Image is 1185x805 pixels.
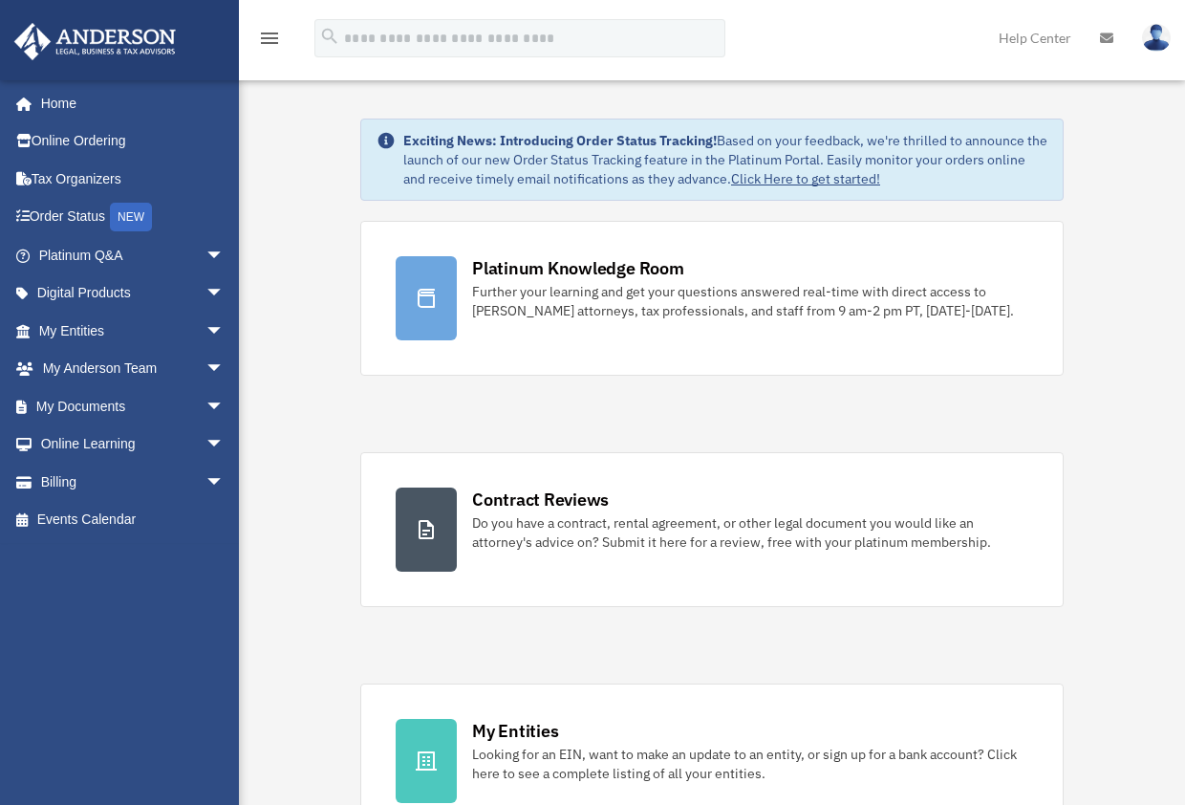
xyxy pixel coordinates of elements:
a: Online Ordering [13,122,253,161]
a: My Entitiesarrow_drop_down [13,312,253,350]
span: arrow_drop_down [205,387,244,426]
div: Contract Reviews [472,488,609,511]
a: Home [13,84,244,122]
a: Digital Productsarrow_drop_down [13,274,253,313]
a: Order StatusNEW [13,198,253,237]
img: Anderson Advisors Platinum Portal [9,23,182,60]
a: My Anderson Teamarrow_drop_down [13,350,253,388]
div: Do you have a contract, rental agreement, or other legal document you would like an attorney's ad... [472,513,1028,552]
span: arrow_drop_down [205,236,244,275]
span: arrow_drop_down [205,350,244,389]
i: menu [258,27,281,50]
span: arrow_drop_down [205,425,244,465]
div: My Entities [472,719,558,743]
i: search [319,26,340,47]
div: Looking for an EIN, want to make an update to an entity, or sign up for a bank account? Click her... [472,745,1028,783]
span: arrow_drop_down [205,274,244,314]
a: Online Learningarrow_drop_down [13,425,253,464]
a: Tax Organizers [13,160,253,198]
span: arrow_drop_down [205,312,244,351]
div: Based on your feedback, we're thrilled to announce the launch of our new Order Status Tracking fe... [403,131,1047,188]
div: NEW [110,203,152,231]
div: Further your learning and get your questions answered real-time with direct access to [PERSON_NAM... [472,282,1028,320]
a: Platinum Knowledge Room Further your learning and get your questions answered real-time with dire... [360,221,1064,376]
a: menu [258,33,281,50]
a: My Documentsarrow_drop_down [13,387,253,425]
a: Billingarrow_drop_down [13,463,253,501]
a: Contract Reviews Do you have a contract, rental agreement, or other legal document you would like... [360,452,1064,607]
a: Click Here to get started! [731,170,880,187]
a: Platinum Q&Aarrow_drop_down [13,236,253,274]
strong: Exciting News: Introducing Order Status Tracking! [403,132,717,149]
img: User Pic [1142,24,1171,52]
span: arrow_drop_down [205,463,244,502]
a: Events Calendar [13,501,253,539]
div: Platinum Knowledge Room [472,256,684,280]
